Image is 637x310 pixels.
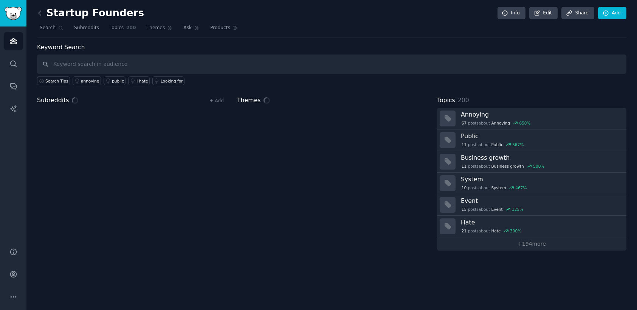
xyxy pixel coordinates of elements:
span: System [491,185,506,190]
div: post s about [461,163,545,170]
div: 500 % [533,164,544,169]
a: Edit [529,7,558,20]
a: Ask [181,22,202,37]
a: Business growth11postsaboutBusiness growth500% [437,151,626,173]
a: Search [37,22,66,37]
a: Public11postsaboutPublic567% [437,129,626,151]
span: Subreddits [37,96,69,105]
h3: Annoying [461,111,621,118]
span: 67 [462,120,467,126]
a: Products [208,22,241,37]
a: Looking for [152,76,184,85]
label: Keyword Search [37,44,85,51]
h3: Business growth [461,154,621,162]
a: I hate [128,76,150,85]
div: Looking for [161,78,183,84]
a: + Add [209,98,224,103]
h2: Startup Founders [37,7,144,19]
a: Event15postsaboutEvent325% [437,194,626,216]
span: 200 [126,25,136,31]
a: System10postsaboutSystem467% [437,173,626,194]
span: Subreddits [74,25,99,31]
span: Hate [491,228,501,234]
a: Annoying67postsaboutAnnoying650% [437,108,626,129]
h3: Event [461,197,621,205]
span: Search Tips [45,78,68,84]
div: 567 % [512,142,524,147]
span: Themes [147,25,165,31]
a: Themes [144,22,176,37]
span: Event [491,207,503,212]
a: Info [498,7,525,20]
div: 300 % [510,228,521,234]
div: post s about [461,184,527,191]
span: Themes [237,96,261,105]
div: post s about [461,206,524,213]
span: Topics [437,96,455,105]
a: annoying [73,76,101,85]
span: Business growth [491,164,524,169]
h3: System [461,175,621,183]
span: 11 [462,142,467,147]
span: 15 [462,207,467,212]
div: annoying [81,78,99,84]
span: Search [40,25,56,31]
span: Annoying [491,120,510,126]
h3: Public [461,132,621,140]
span: Ask [183,25,192,31]
a: Subreddits [71,22,102,37]
span: 11 [462,164,467,169]
div: post s about [461,120,531,126]
input: Keyword search in audience [37,55,626,74]
div: 325 % [512,207,523,212]
a: Share [561,7,594,20]
div: post s about [461,141,524,148]
a: Topics200 [107,22,139,37]
div: post s about [461,227,522,234]
h3: Hate [461,218,621,226]
img: GummySearch logo [5,7,22,20]
div: 467 % [515,185,527,190]
div: I hate [136,78,148,84]
a: +194more [437,237,626,251]
span: Public [491,142,503,147]
span: Products [210,25,230,31]
span: Topics [110,25,124,31]
span: 200 [458,97,469,104]
div: public [112,78,124,84]
a: Add [598,7,626,20]
a: public [104,76,126,85]
div: 650 % [519,120,530,126]
button: Search Tips [37,76,70,85]
span: 21 [462,228,467,234]
span: 10 [462,185,467,190]
a: Hate21postsaboutHate300% [437,216,626,237]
